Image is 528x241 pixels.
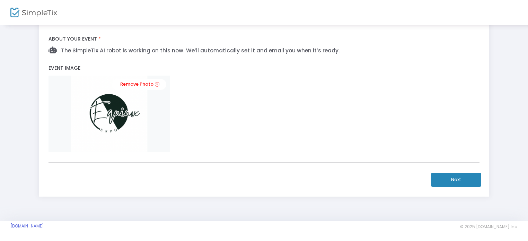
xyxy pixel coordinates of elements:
span: The SimpleTix AI robot is working on this now. We’ll automatically set it and email you when it’s... [57,47,340,54]
button: Next [431,173,481,187]
a: [DOMAIN_NAME] [10,223,44,229]
a: Remove Photo [112,79,166,90]
span: © 2025 [DOMAIN_NAME] Inc. [460,224,518,230]
img: 3I8Rv8AAAAGSURBVAMAm529FRVeEnYAAAAASUVORK5CYII= [49,76,170,152]
label: About your event [45,32,483,46]
span: Event Image [49,64,80,71]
